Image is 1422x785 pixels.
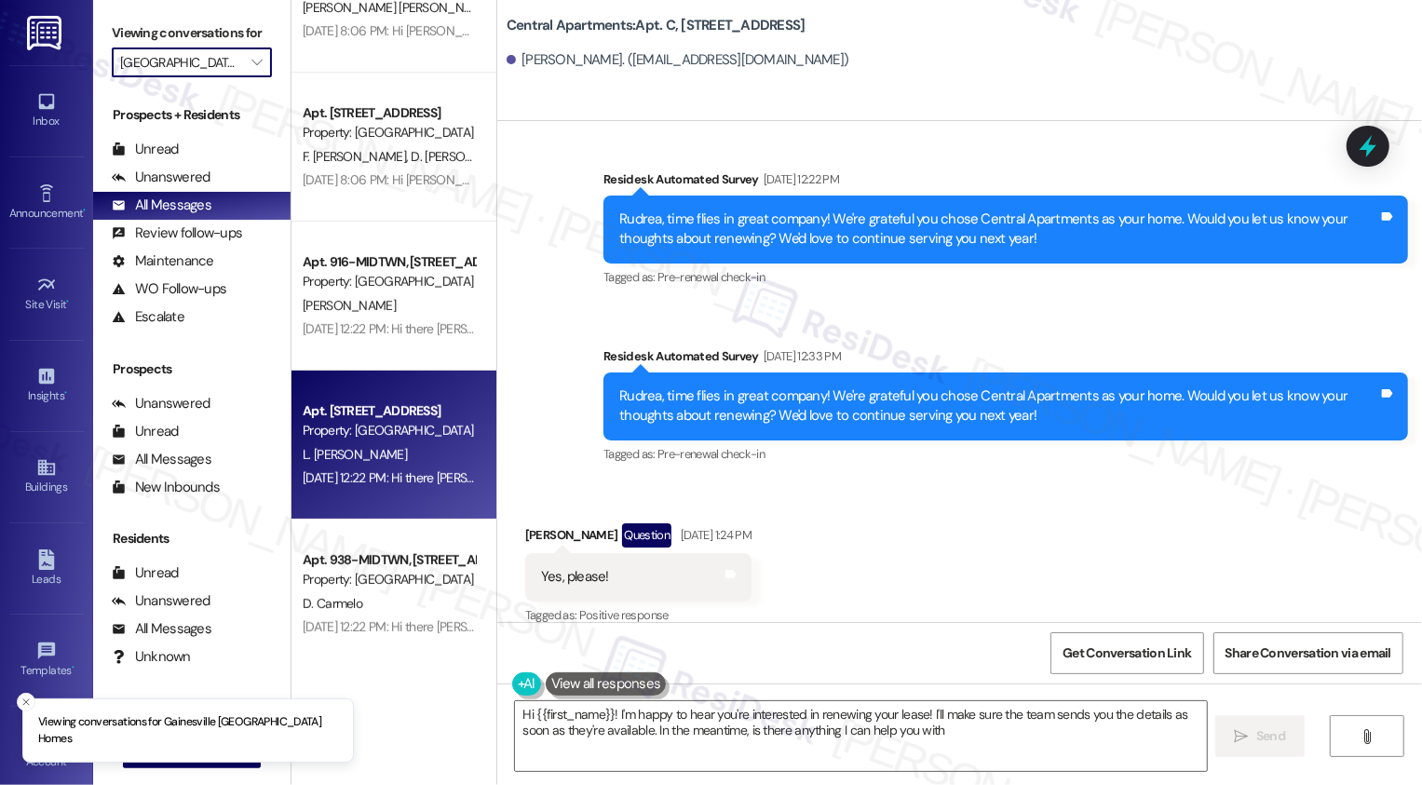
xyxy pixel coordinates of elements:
[1226,643,1391,663] span: Share Conversation via email
[619,386,1378,426] div: Rudrea, time flies in great company! We're grateful you chose Central Apartments as your home. Wo...
[112,279,226,299] div: WO Follow-ups
[9,544,84,594] a: Leads
[603,169,1408,196] div: Residesk Automated Survey
[1256,726,1285,746] span: Send
[507,16,806,35] b: Central Apartments: Apt. C, [STREET_ADDRESS]
[27,16,65,50] img: ResiDesk Logo
[112,619,211,639] div: All Messages
[759,169,839,189] div: [DATE] 12:22 PM
[657,446,765,462] span: Pre-renewal check-in
[112,394,210,413] div: Unanswered
[1361,729,1375,744] i: 
[112,563,179,583] div: Unread
[83,204,86,217] span: •
[17,693,35,711] button: Close toast
[9,269,84,319] a: Site Visit •
[759,346,841,366] div: [DATE] 12:33 PM
[619,210,1378,250] div: Rudrea, time flies in great company! We're grateful you chose Central Apartments as your home. Wo...
[93,359,291,379] div: Prospects
[93,529,291,548] div: Residents
[112,422,179,441] div: Unread
[1050,632,1203,674] button: Get Conversation Link
[93,105,291,125] div: Prospects + Residents
[507,50,849,70] div: [PERSON_NAME]. ([EMAIL_ADDRESS][DOMAIN_NAME])
[603,346,1408,372] div: Residesk Automated Survey
[120,47,242,77] input: All communities
[112,196,211,215] div: All Messages
[676,525,752,545] div: [DATE] 1:24 PM
[541,567,609,587] div: Yes, please!
[112,450,211,469] div: All Messages
[1213,632,1403,674] button: Share Conversation via email
[64,386,67,399] span: •
[9,635,84,685] a: Templates •
[579,607,669,623] span: Positive response
[72,661,74,674] span: •
[525,602,752,629] div: Tagged as:
[112,19,272,47] label: Viewing conversations for
[9,360,84,411] a: Insights •
[9,452,84,502] a: Buildings
[525,523,752,553] div: [PERSON_NAME]
[38,714,338,747] p: Viewing conversations for Gainesville [GEOGRAPHIC_DATA] Homes
[9,86,84,136] a: Inbox
[603,264,1408,291] div: Tagged as:
[1235,729,1249,744] i: 
[622,523,671,547] div: Question
[9,726,84,777] a: Account
[1215,715,1306,757] button: Send
[112,168,210,187] div: Unanswered
[112,140,179,159] div: Unread
[603,440,1408,467] div: Tagged as:
[112,251,214,271] div: Maintenance
[112,478,220,497] div: New Inbounds
[251,55,262,70] i: 
[515,701,1207,771] textarea: Hi {{first_name}}! I'm happy to hear you're interested in renewing your lease! I'll make sure the...
[112,307,184,327] div: Escalate
[112,223,242,243] div: Review follow-ups
[112,591,210,611] div: Unanswered
[657,269,765,285] span: Pre-renewal check-in
[67,295,70,308] span: •
[1063,643,1191,663] span: Get Conversation Link
[112,647,191,667] div: Unknown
